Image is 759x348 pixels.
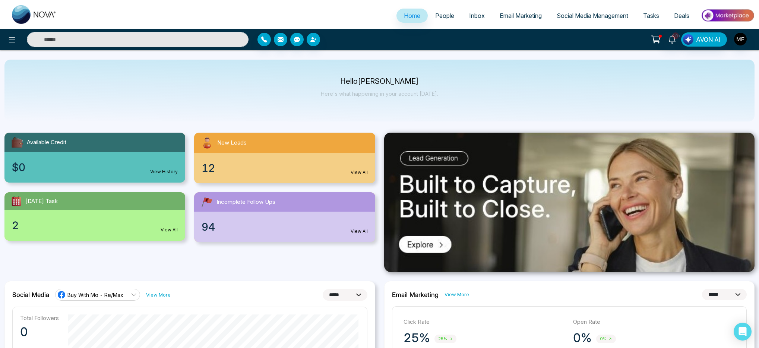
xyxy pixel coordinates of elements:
[10,195,22,207] img: todayTask.svg
[701,7,755,24] img: Market-place.gif
[216,198,275,206] span: Incomplete Follow Ups
[469,12,485,19] span: Inbox
[392,291,439,298] h2: Email Marketing
[492,9,549,23] a: Email Marketing
[150,168,178,175] a: View History
[596,335,616,343] span: 0%
[321,91,438,97] p: Here's what happening in your account [DATE].
[435,12,454,19] span: People
[202,160,215,176] span: 12
[672,32,679,39] span: 10+
[404,12,420,19] span: Home
[200,195,214,209] img: followUps.svg
[667,9,697,23] a: Deals
[20,325,59,339] p: 0
[734,323,752,341] div: Open Intercom Messenger
[12,218,19,233] span: 2
[12,5,57,24] img: Nova CRM Logo
[27,138,66,147] span: Available Credit
[12,159,25,175] span: $0
[573,318,735,326] p: Open Rate
[549,9,636,23] a: Social Media Management
[217,139,247,147] span: New Leads
[643,12,659,19] span: Tasks
[20,314,59,322] p: Total Followers
[10,136,24,149] img: availableCredit.svg
[636,9,667,23] a: Tasks
[404,330,430,345] p: 25%
[573,330,592,345] p: 0%
[146,291,171,298] a: View More
[681,32,727,47] button: AVON AI
[434,335,456,343] span: 25%
[161,227,178,233] a: View All
[500,12,542,19] span: Email Marketing
[462,9,492,23] a: Inbox
[190,133,379,183] a: New Leads12View All
[663,32,681,45] a: 10+
[674,12,689,19] span: Deals
[12,291,49,298] h2: Social Media
[25,197,58,206] span: [DATE] Task
[321,78,438,85] p: Hello [PERSON_NAME]
[734,33,747,45] img: User Avatar
[384,133,755,272] img: .
[351,228,368,235] a: View All
[200,136,214,150] img: newLeads.svg
[445,291,469,298] a: View More
[202,219,215,235] span: 94
[428,9,462,23] a: People
[557,12,628,19] span: Social Media Management
[404,318,566,326] p: Click Rate
[67,291,123,298] span: Buy With Mo - Re/Max
[696,35,721,44] span: AVON AI
[190,192,379,242] a: Incomplete Follow Ups94View All
[683,34,693,45] img: Lead Flow
[396,9,428,23] a: Home
[351,169,368,176] a: View All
